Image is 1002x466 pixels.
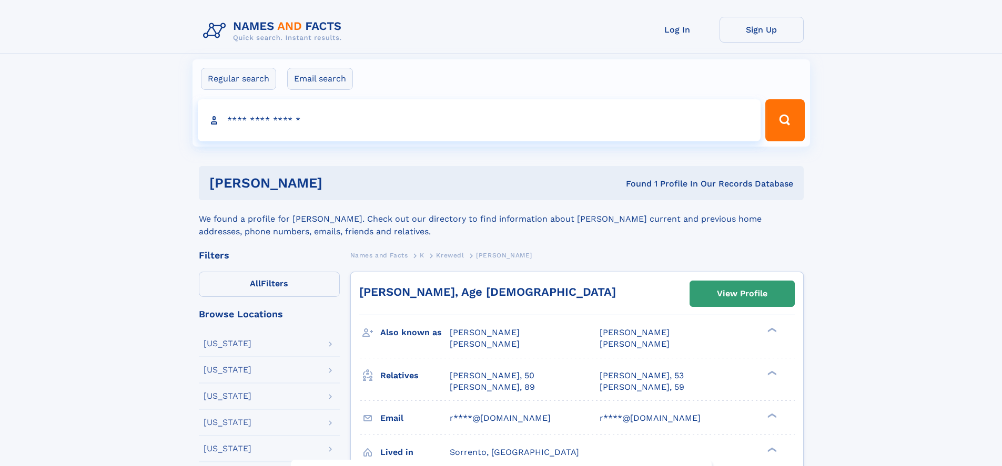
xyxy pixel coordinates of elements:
[765,99,804,141] button: Search Button
[350,248,408,262] a: Names and Facts
[250,278,261,288] span: All
[450,447,579,457] span: Sorrento, [GEOGRAPHIC_DATA]
[201,68,276,90] label: Regular search
[199,200,804,238] div: We found a profile for [PERSON_NAME]. Check out our directory to find information about [PERSON_N...
[450,327,520,337] span: [PERSON_NAME]
[199,17,350,45] img: Logo Names and Facts
[380,367,450,385] h3: Relatives
[204,392,251,400] div: [US_STATE]
[204,339,251,348] div: [US_STATE]
[476,252,532,259] span: [PERSON_NAME]
[380,443,450,461] h3: Lived in
[380,409,450,427] h3: Email
[600,370,684,381] a: [PERSON_NAME], 53
[600,327,670,337] span: [PERSON_NAME]
[199,272,340,297] label: Filters
[720,17,804,43] a: Sign Up
[474,178,793,190] div: Found 1 Profile In Our Records Database
[450,370,534,381] a: [PERSON_NAME], 50
[209,177,474,190] h1: [PERSON_NAME]
[204,444,251,453] div: [US_STATE]
[436,248,464,262] a: Krewedl
[450,381,535,393] a: [PERSON_NAME], 89
[765,327,777,334] div: ❯
[287,68,353,90] label: Email search
[198,99,761,141] input: search input
[765,369,777,376] div: ❯
[380,324,450,341] h3: Also known as
[765,446,777,453] div: ❯
[204,418,251,427] div: [US_STATE]
[204,366,251,374] div: [US_STATE]
[199,251,340,260] div: Filters
[420,248,424,262] a: K
[690,281,794,306] a: View Profile
[600,339,670,349] span: [PERSON_NAME]
[359,285,616,298] a: [PERSON_NAME], Age [DEMOGRAPHIC_DATA]
[635,17,720,43] a: Log In
[765,412,777,419] div: ❯
[717,282,767,306] div: View Profile
[436,252,464,259] span: Krewedl
[450,339,520,349] span: [PERSON_NAME]
[199,309,340,319] div: Browse Locations
[420,252,424,259] span: K
[600,381,684,393] a: [PERSON_NAME], 59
